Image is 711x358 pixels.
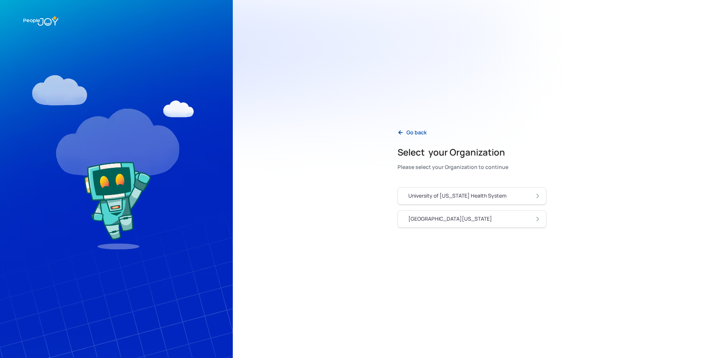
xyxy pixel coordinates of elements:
[406,129,427,136] div: Go back
[398,146,508,158] h2: Select your Organization
[408,215,492,223] div: [GEOGRAPHIC_DATA][US_STATE]
[398,162,508,172] div: Please select your Organization to continue
[392,125,432,140] a: Go back
[398,210,546,228] a: [GEOGRAPHIC_DATA][US_STATE]
[398,187,546,205] a: University of [US_STATE] Health System
[408,192,506,199] div: University of [US_STATE] Health System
